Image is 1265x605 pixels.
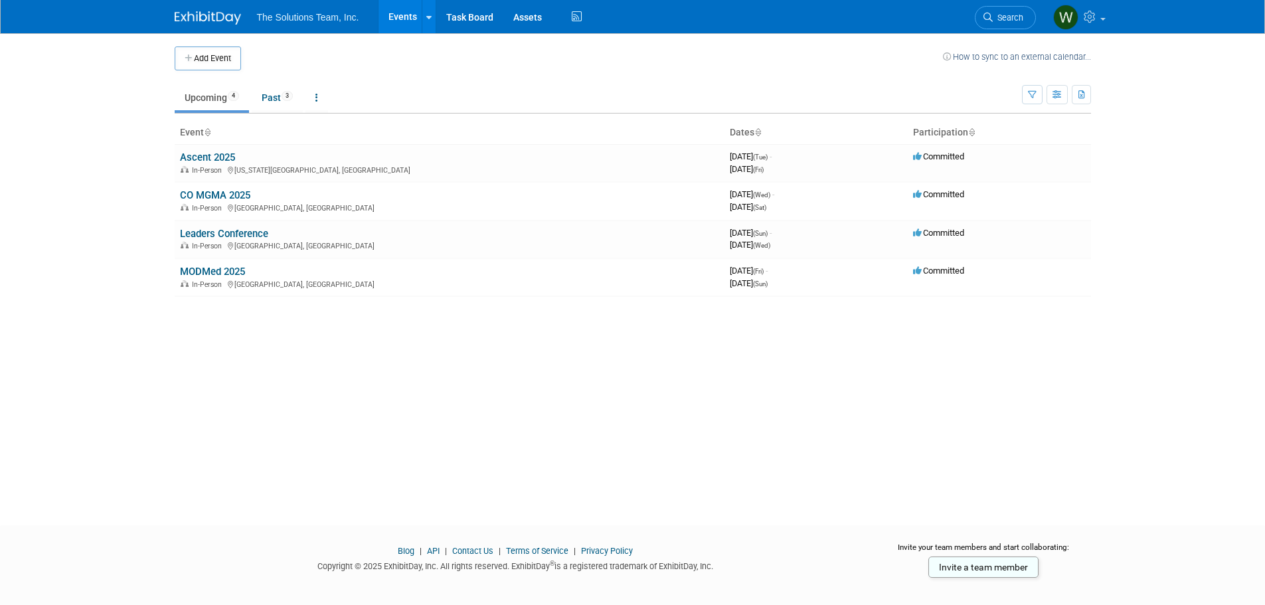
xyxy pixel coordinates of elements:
[730,266,768,276] span: [DATE]
[730,164,764,174] span: [DATE]
[506,546,568,556] a: Terms of Service
[495,546,504,556] span: |
[968,127,975,137] a: Sort by Participation Type
[770,228,772,238] span: -
[180,228,268,240] a: Leaders Conference
[570,546,579,556] span: |
[192,242,226,250] span: In-Person
[204,127,211,137] a: Sort by Event Name
[175,11,241,25] img: ExhibitDay
[442,546,450,556] span: |
[753,153,768,161] span: (Tue)
[730,202,766,212] span: [DATE]
[730,228,772,238] span: [DATE]
[192,280,226,289] span: In-Person
[913,228,964,238] span: Committed
[175,46,241,70] button: Add Event
[181,242,189,248] img: In-Person Event
[550,560,554,567] sup: ®
[975,6,1036,29] a: Search
[180,189,250,201] a: CO MGMA 2025
[908,122,1091,144] th: Participation
[753,242,770,249] span: (Wed)
[724,122,908,144] th: Dates
[416,546,425,556] span: |
[877,542,1091,562] div: Invite your team members and start collaborating:
[180,202,719,213] div: [GEOGRAPHIC_DATA], [GEOGRAPHIC_DATA]
[766,266,768,276] span: -
[175,85,249,110] a: Upcoming4
[730,151,772,161] span: [DATE]
[993,13,1023,23] span: Search
[180,164,719,175] div: [US_STATE][GEOGRAPHIC_DATA], [GEOGRAPHIC_DATA]
[192,204,226,213] span: In-Person
[452,546,493,556] a: Contact Us
[928,557,1039,578] a: Invite a team member
[730,240,770,250] span: [DATE]
[913,266,964,276] span: Committed
[228,91,239,101] span: 4
[257,12,359,23] span: The Solutions Team, Inc.
[180,266,245,278] a: MODMed 2025
[754,127,761,137] a: Sort by Start Date
[398,546,414,556] a: Blog
[913,189,964,199] span: Committed
[192,166,226,175] span: In-Person
[180,278,719,289] div: [GEOGRAPHIC_DATA], [GEOGRAPHIC_DATA]
[943,52,1091,62] a: How to sync to an external calendar...
[1053,5,1078,30] img: Will Orzechowski
[772,189,774,199] span: -
[913,151,964,161] span: Committed
[252,85,303,110] a: Past3
[730,189,774,199] span: [DATE]
[180,151,235,163] a: Ascent 2025
[181,204,189,211] img: In-Person Event
[180,240,719,250] div: [GEOGRAPHIC_DATA], [GEOGRAPHIC_DATA]
[753,230,768,237] span: (Sun)
[753,268,764,275] span: (Fri)
[181,166,189,173] img: In-Person Event
[581,546,633,556] a: Privacy Policy
[175,557,857,572] div: Copyright © 2025 ExhibitDay, Inc. All rights reserved. ExhibitDay is a registered trademark of Ex...
[753,191,770,199] span: (Wed)
[770,151,772,161] span: -
[181,280,189,287] img: In-Person Event
[753,280,768,288] span: (Sun)
[427,546,440,556] a: API
[730,278,768,288] span: [DATE]
[282,91,293,101] span: 3
[175,122,724,144] th: Event
[753,166,764,173] span: (Fri)
[753,204,766,211] span: (Sat)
